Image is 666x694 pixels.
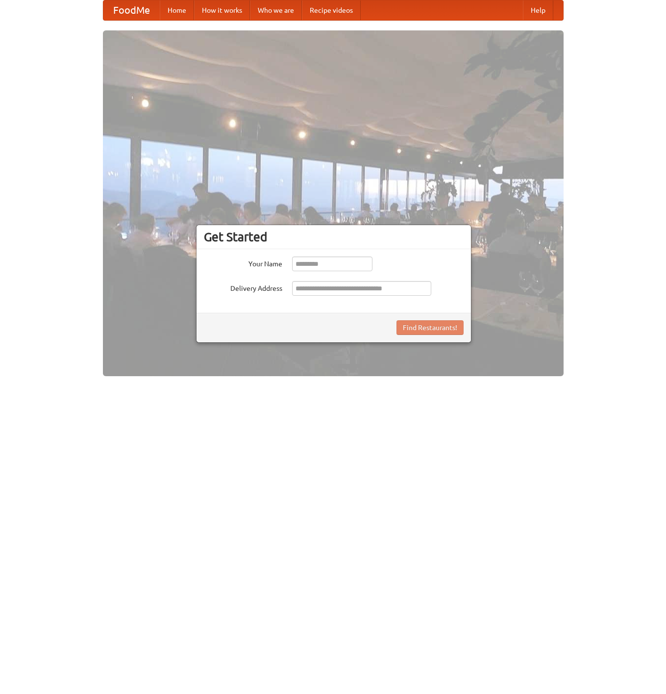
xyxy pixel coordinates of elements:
[160,0,194,20] a: Home
[523,0,553,20] a: Help
[194,0,250,20] a: How it works
[250,0,302,20] a: Who we are
[204,281,282,293] label: Delivery Address
[396,320,464,335] button: Find Restaurants!
[204,230,464,244] h3: Get Started
[302,0,361,20] a: Recipe videos
[103,0,160,20] a: FoodMe
[204,257,282,269] label: Your Name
